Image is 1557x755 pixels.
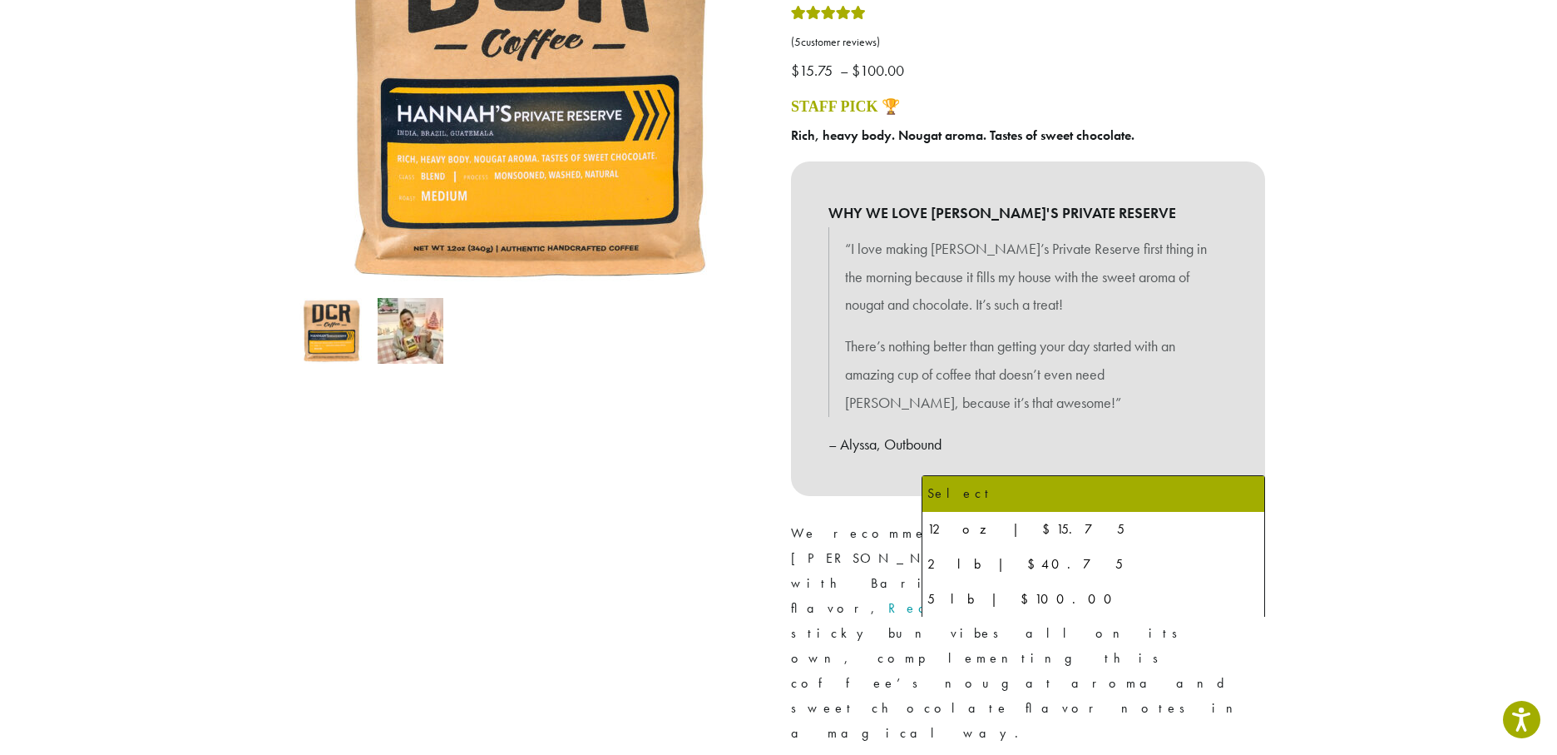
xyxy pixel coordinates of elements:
[791,3,866,28] div: Rated 5.00 out of 5
[791,34,1265,51] a: (5customer reviews)
[927,587,1259,612] div: 5 lb | $100.00
[791,61,837,80] bdi: 15.75
[791,127,1134,144] b: Rich, heavy body. Nougat aroma. Tastes of sweet chocolate.
[378,298,443,364] img: Hannah's Private Reserve - Image 2
[794,35,801,49] span: 5
[852,61,908,80] bdi: 100.00
[888,599,1027,617] a: Recipe 22
[299,298,364,364] img: Hannah's Private Reserve
[791,98,900,115] a: STAFF PICK 🏆
[927,517,1259,542] div: 12 oz | $15.75
[828,430,1228,459] p: – Alyssa, Outbound
[840,61,848,80] span: –
[828,199,1228,227] b: WHY WE LOVE [PERSON_NAME]'S PRIVATE RESERVE
[791,61,799,80] span: $
[852,61,860,80] span: $
[1043,599,1182,617] a: Recipe 22
[791,521,1265,747] p: We recommend pairing [PERSON_NAME]’s Private Reserve with Barista 22’s exclusive flavor, . gives ...
[845,235,1211,319] p: “I love making [PERSON_NAME]’s Private Reserve first thing in the morning because it fills my hou...
[927,552,1259,577] div: 2 lb | $40.75
[845,332,1211,416] p: There’s nothing better than getting your day started with an amazing cup of coffee that doesn’t e...
[922,476,1264,511] li: Select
